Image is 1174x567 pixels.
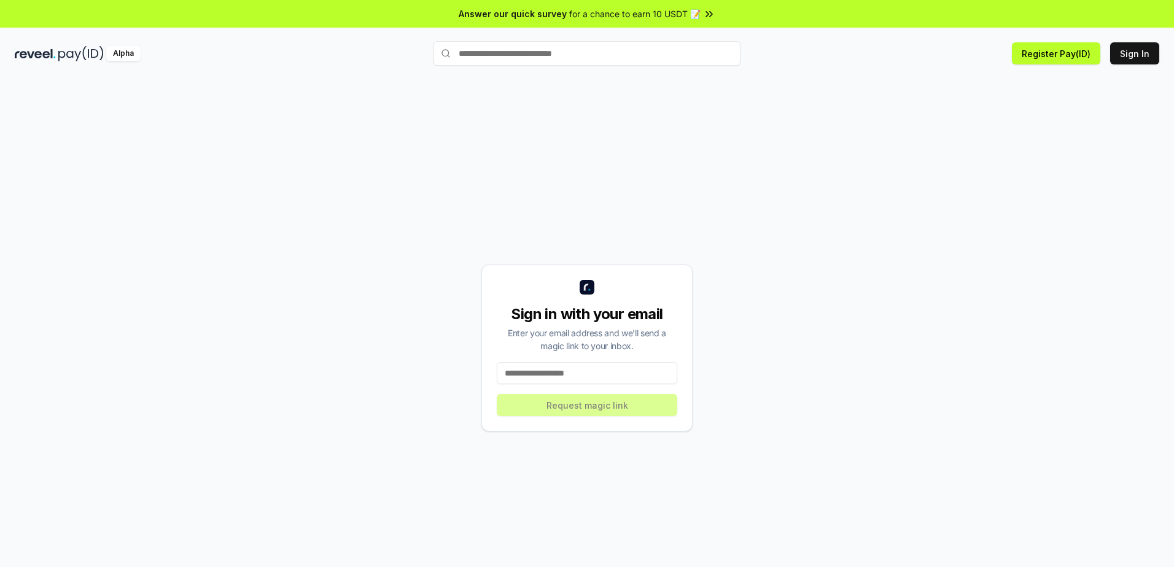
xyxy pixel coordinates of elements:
[15,46,56,61] img: reveel_dark
[497,326,677,352] div: Enter your email address and we’ll send a magic link to your inbox.
[58,46,104,61] img: pay_id
[1110,42,1159,64] button: Sign In
[569,7,701,20] span: for a chance to earn 10 USDT 📝
[497,304,677,324] div: Sign in with your email
[106,46,141,61] div: Alpha
[1012,42,1100,64] button: Register Pay(ID)
[459,7,567,20] span: Answer our quick survey
[580,280,594,295] img: logo_small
